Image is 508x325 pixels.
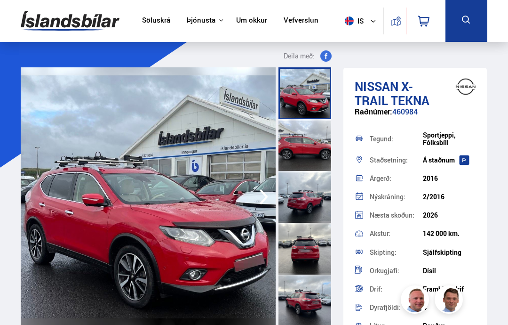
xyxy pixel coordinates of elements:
img: FbJEzSuNWCJXmdc-.webp [436,287,464,315]
button: Deila með: [274,50,335,62]
span: Nissan [355,78,398,95]
a: Söluskrá [142,16,170,26]
a: Um okkur [236,16,267,26]
button: Þjónusta [187,16,215,25]
div: 142 000 km. [423,230,476,237]
div: Drif: [370,286,423,292]
span: is [341,16,365,25]
img: svg+xml;base64,PHN2ZyB4bWxucz0iaHR0cDovL3d3dy53My5vcmcvMjAwMC9zdmciIHdpZHRoPSI1MTIiIGhlaWdodD0iNT... [345,16,354,25]
div: Staðsetning: [370,157,423,163]
div: Orkugjafi: [370,268,423,274]
span: X-Trail TEKNA [355,78,429,109]
div: 460984 [355,107,476,126]
div: 2016 [423,175,476,182]
button: Opna LiveChat spjallviðmót [8,4,36,32]
span: Raðnúmer: [355,106,392,117]
div: 2/2016 [423,193,476,201]
div: Nýskráning: [370,194,423,200]
div: Á staðnum [423,156,476,164]
img: G0Ugv5HjCgRt.svg [21,6,119,36]
div: Sportjeppi, Fólksbíll [423,131,476,146]
div: Tegund: [370,136,423,142]
div: Sjálfskipting [423,249,476,256]
span: Deila með: [284,50,315,62]
div: Árgerð: [370,175,423,182]
div: Akstur: [370,230,423,237]
div: Skipting: [370,249,423,256]
img: siFngHWaQ9KaOqBr.png [402,287,430,315]
div: Dísil [423,267,476,275]
div: 2026 [423,211,476,219]
div: Næsta skoðun: [370,212,423,219]
button: is [341,7,383,35]
a: Vefverslun [284,16,318,26]
img: brand logo [452,75,480,98]
div: Dyrafjöldi: [370,304,423,311]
